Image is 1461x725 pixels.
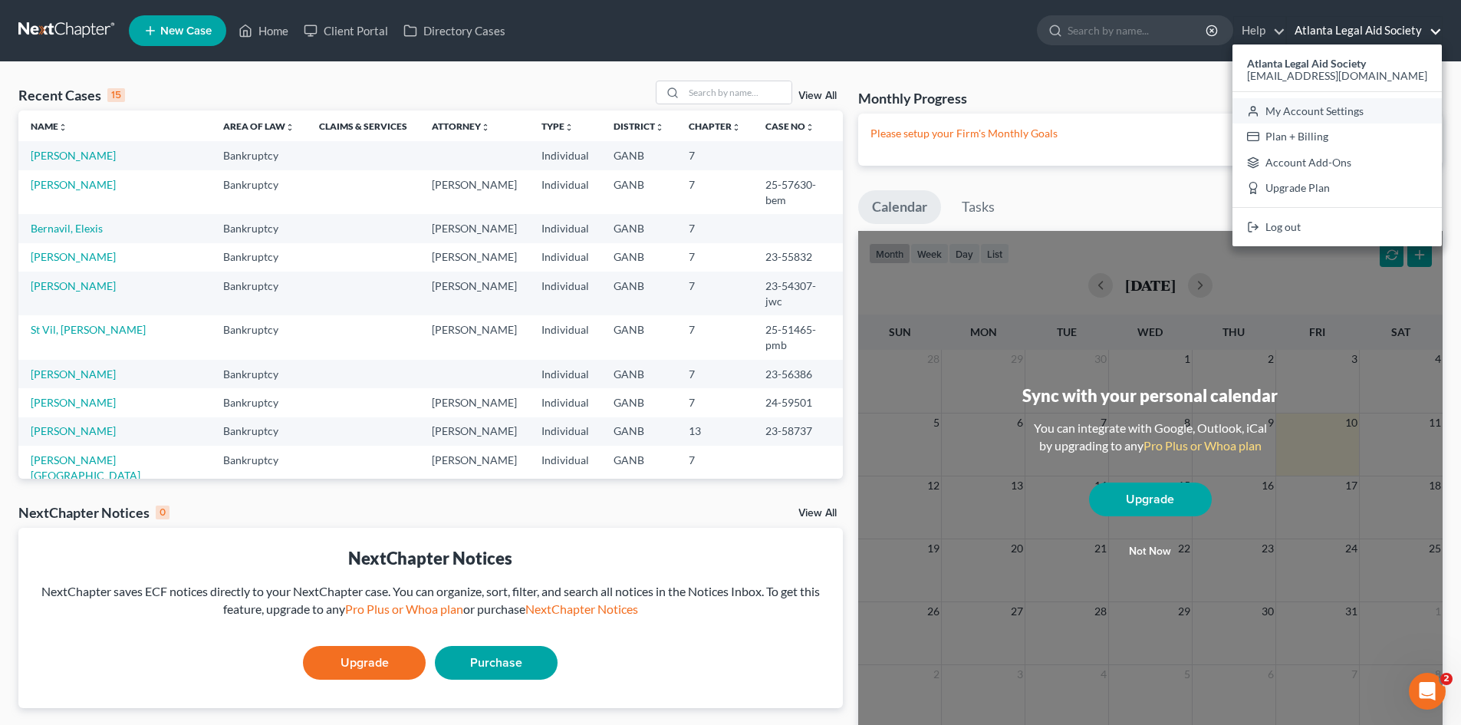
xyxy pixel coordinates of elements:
[296,17,396,44] a: Client Portal
[1247,57,1366,70] strong: Atlanta Legal Aid Society
[420,315,529,359] td: [PERSON_NAME]
[529,315,601,359] td: Individual
[1143,438,1262,453] a: Pro Plus or Whoa plan
[1022,384,1278,407] div: Sync with your personal calendar
[420,388,529,417] td: [PERSON_NAME]
[676,360,753,388] td: 7
[676,214,753,242] td: 7
[31,120,67,132] a: Nameunfold_more
[870,126,1430,141] p: Please setup your Firm's Monthly Goals
[303,646,426,680] a: Upgrade
[1287,17,1442,44] a: Atlanta Legal Aid Society
[31,546,831,570] div: NextChapter Notices
[676,388,753,417] td: 7
[529,214,601,242] td: Individual
[31,453,140,482] a: [PERSON_NAME][GEOGRAPHIC_DATA]
[420,272,529,315] td: [PERSON_NAME]
[1440,673,1453,685] span: 2
[18,503,169,522] div: NextChapter Notices
[1247,69,1427,82] span: [EMAIL_ADDRESS][DOMAIN_NAME]
[420,170,529,214] td: [PERSON_NAME]
[753,315,843,359] td: 25-51465-pmb
[753,388,843,417] td: 24-59501
[798,508,837,519] a: View All
[529,272,601,315] td: Individual
[601,417,676,446] td: GANB
[211,417,307,446] td: Bankruptcy
[31,279,116,292] a: [PERSON_NAME]
[481,123,490,132] i: unfold_more
[858,89,967,107] h3: Monthly Progress
[1232,44,1442,246] div: Atlanta Legal Aid Society
[1028,420,1273,455] div: You can integrate with Google, Outlook, iCal by upgrading to any
[211,446,307,489] td: Bankruptcy
[689,120,741,132] a: Chapterunfold_more
[31,583,831,618] div: NextChapter saves ECF notices directly to your NextChapter case. You can organize, sort, filter, ...
[307,110,420,141] th: Claims & Services
[1234,17,1285,44] a: Help
[211,214,307,242] td: Bankruptcy
[753,417,843,446] td: 23-58737
[345,601,463,616] a: Pro Plus or Whoa plan
[601,360,676,388] td: GANB
[858,190,941,224] a: Calendar
[676,272,753,315] td: 7
[948,190,1009,224] a: Tasks
[432,120,490,132] a: Attorneyunfold_more
[676,315,753,359] td: 7
[285,123,295,132] i: unfold_more
[211,388,307,417] td: Bankruptcy
[753,272,843,315] td: 23-54307-jwc
[396,17,513,44] a: Directory Cases
[223,120,295,132] a: Area of Lawunfold_more
[601,272,676,315] td: GANB
[601,214,676,242] td: GANB
[753,170,843,214] td: 25-57630-bem
[31,323,146,336] a: St Vil, [PERSON_NAME]
[1409,673,1446,710] iframe: Intercom live chat
[676,141,753,170] td: 7
[601,243,676,272] td: GANB
[435,646,558,680] a: Purchase
[1232,150,1442,176] a: Account Add-Ons
[798,91,837,101] a: View All
[156,506,169,519] div: 0
[420,417,529,446] td: [PERSON_NAME]
[31,149,116,162] a: [PERSON_NAME]
[1232,124,1442,150] a: Plan + Billing
[765,120,814,132] a: Case Nounfold_more
[1232,176,1442,202] a: Upgrade Plan
[655,123,664,132] i: unfold_more
[420,446,529,489] td: [PERSON_NAME]
[601,388,676,417] td: GANB
[211,360,307,388] td: Bankruptcy
[529,446,601,489] td: Individual
[732,123,741,132] i: unfold_more
[1232,214,1442,240] a: Log out
[31,250,116,263] a: [PERSON_NAME]
[58,123,67,132] i: unfold_more
[529,141,601,170] td: Individual
[31,367,116,381] a: [PERSON_NAME]
[31,178,116,191] a: [PERSON_NAME]
[1089,483,1212,516] a: Upgrade
[420,214,529,242] td: [PERSON_NAME]
[211,315,307,359] td: Bankruptcy
[1232,98,1442,124] a: My Account Settings
[676,243,753,272] td: 7
[601,315,676,359] td: GANB
[753,360,843,388] td: 23-56386
[211,141,307,170] td: Bankruptcy
[31,396,116,409] a: [PERSON_NAME]
[31,222,103,235] a: Bernavil, Elexis
[160,25,212,37] span: New Case
[420,243,529,272] td: [PERSON_NAME]
[529,388,601,417] td: Individual
[529,243,601,272] td: Individual
[525,601,638,616] a: NextChapter Notices
[601,141,676,170] td: GANB
[529,360,601,388] td: Individual
[601,170,676,214] td: GANB
[31,424,116,437] a: [PERSON_NAME]
[1089,536,1212,567] button: Not now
